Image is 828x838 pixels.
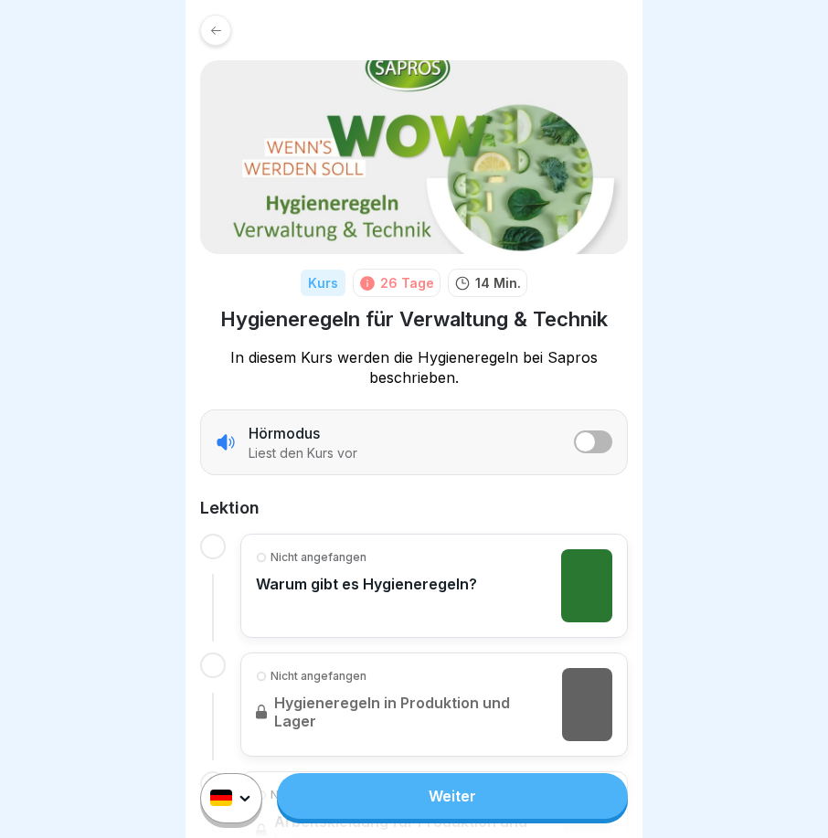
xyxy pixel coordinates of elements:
[200,60,628,254] img: qyq0a2416wu59rzz6gvkqk6n.png
[249,445,357,461] p: Liest den Kurs vor
[301,270,345,296] div: Kurs
[574,430,612,453] button: listener mode
[256,575,477,593] p: Warum gibt es Hygieneregeln?
[210,790,232,807] img: de.svg
[380,273,434,292] div: 26 Tage
[220,306,608,333] h1: Hygieneregeln für Verwaltung & Technik
[277,773,628,819] a: Weiter
[200,347,628,387] p: In diesem Kurs werden die Hygieneregeln bei Sapros beschrieben.
[256,549,612,622] a: Nicht angefangenWarum gibt es Hygieneregeln?
[200,497,628,519] h2: Lektion
[475,273,521,292] p: 14 Min.
[561,549,612,622] img: lvxmzp5cs4l2w3mjkwgkqcqi.png
[271,549,366,566] p: Nicht angefangen
[249,423,320,443] p: Hörmodus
